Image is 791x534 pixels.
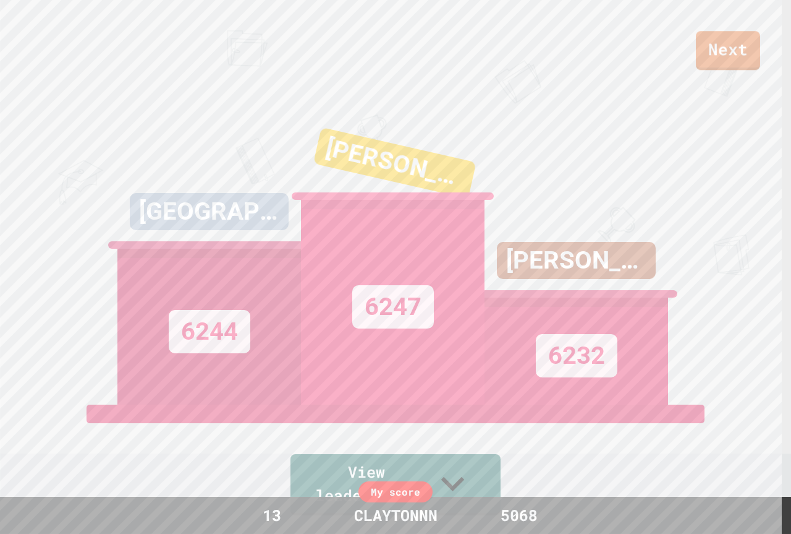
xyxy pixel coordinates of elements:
div: [PERSON_NAME] [313,127,476,199]
div: [GEOGRAPHIC_DATA] [130,193,289,230]
div: 6247 [352,285,434,329]
div: 6244 [169,310,250,353]
div: CLAYTONNN [342,504,450,527]
div: 5068 [473,504,565,527]
div: My score [358,481,433,502]
a: Next [696,31,760,70]
a: View leaderboard [290,454,501,515]
div: 13 [226,504,318,527]
div: 6232 [536,334,617,377]
div: [PERSON_NAME] [497,242,656,279]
